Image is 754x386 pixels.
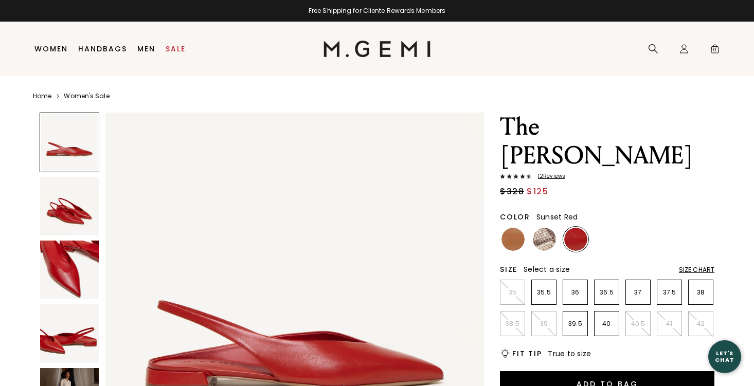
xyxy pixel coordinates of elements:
[137,45,155,53] a: Men
[679,266,714,274] div: Size Chart
[563,320,587,328] p: 39.5
[34,45,68,53] a: Women
[710,46,720,56] span: 0
[657,288,681,297] p: 37.5
[527,186,548,198] span: $125
[64,92,109,100] a: Women's Sale
[500,173,714,181] a: 12Reviews
[708,350,741,363] div: Let's Chat
[40,304,99,363] img: The Rosanna
[689,288,713,297] p: 38
[166,45,186,53] a: Sale
[564,228,587,251] img: Sunset Red
[501,228,525,251] img: Luggage
[500,113,714,170] h1: The [PERSON_NAME]
[533,228,556,251] img: Multi Python Print
[512,350,542,358] h2: Fit Tip
[500,320,525,328] p: 38.5
[500,288,525,297] p: 35
[595,288,619,297] p: 36.5
[78,45,127,53] a: Handbags
[40,177,99,235] img: The Rosanna
[500,213,530,221] h2: Color
[40,241,99,299] img: The Rosanna
[324,41,431,57] img: M.Gemi
[657,320,681,328] p: 41
[595,320,619,328] p: 40
[536,212,578,222] span: Sunset Red
[524,264,570,274] span: Select a size
[548,348,591,359] span: True to size
[689,320,713,328] p: 42
[33,92,51,100] a: Home
[626,320,650,328] p: 40.5
[563,288,587,297] p: 36
[500,186,524,198] span: $328
[532,288,556,297] p: 35.5
[626,288,650,297] p: 37
[532,320,556,328] p: 39
[500,265,517,273] h2: Size
[532,173,565,179] span: 12 Review s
